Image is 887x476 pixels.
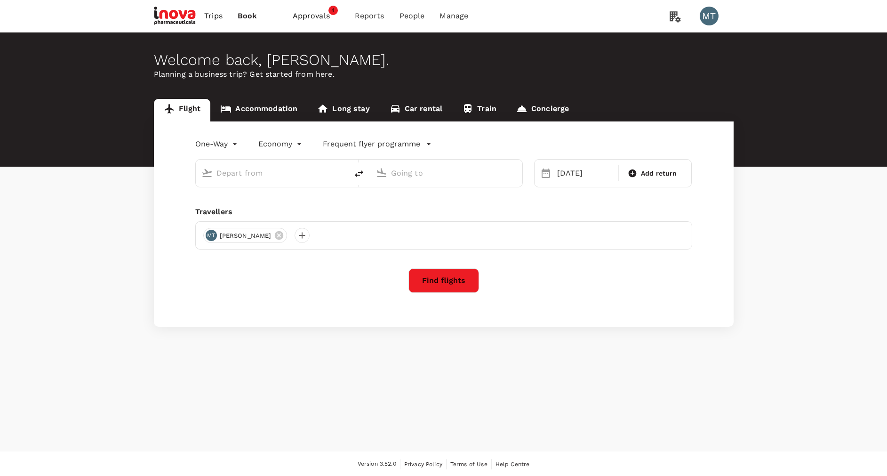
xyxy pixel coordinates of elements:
a: Help Centre [495,459,530,469]
span: Reports [355,10,384,22]
p: Frequent flyer programme [323,138,420,150]
span: 4 [328,6,338,15]
a: Accommodation [210,99,307,121]
p: Planning a business trip? Get started from here. [154,69,734,80]
div: Economy [258,137,304,152]
span: Help Centre [495,461,530,468]
a: Concierge [506,99,579,121]
input: Going to [391,166,503,180]
input: Depart from [216,166,328,180]
span: Trips [204,10,223,22]
a: Car rental [380,99,453,121]
span: Add return [641,169,677,178]
a: Train [452,99,506,121]
button: delete [348,162,370,185]
a: Long stay [307,99,379,121]
button: Open [341,172,343,174]
button: Find flights [408,268,479,293]
span: Approvals [293,10,340,22]
a: Privacy Policy [404,459,442,469]
a: Terms of Use [450,459,487,469]
div: MT[PERSON_NAME] [203,228,288,243]
span: [PERSON_NAME] [214,231,277,241]
div: Welcome back , [PERSON_NAME] . [154,51,734,69]
span: Manage [440,10,468,22]
div: Travellers [195,206,692,218]
div: [DATE] [553,164,616,183]
img: iNova Pharmaceuticals [154,6,197,26]
span: Version 3.52.0 [358,460,396,469]
button: Frequent flyer programme [323,138,432,150]
div: MT [206,230,217,241]
div: One-Way [195,137,240,152]
span: Terms of Use [450,461,487,468]
span: Privacy Policy [404,461,442,468]
div: MT [700,7,719,25]
span: People [400,10,425,22]
a: Flight [154,99,211,121]
span: Book [238,10,257,22]
button: Open [516,172,518,174]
